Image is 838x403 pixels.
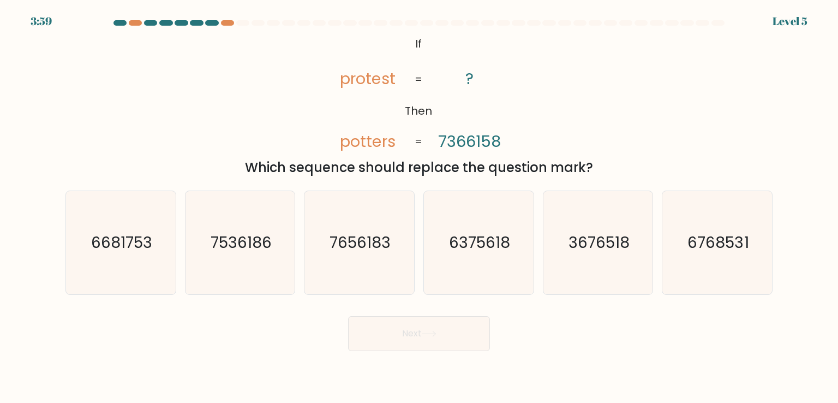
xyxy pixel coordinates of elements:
tspan: potters [340,131,396,152]
text: 7656183 [330,232,391,253]
text: 3676518 [568,232,630,253]
tspan: protest [340,68,396,90]
div: Which sequence should replace the question mark? [72,158,766,177]
button: Next [348,316,490,351]
text: 6375618 [449,232,510,253]
tspan: 7366158 [439,131,501,152]
div: 3:59 [31,13,52,29]
tspan: Then [405,103,433,118]
tspan: = [415,134,423,150]
tspan: If [416,36,422,51]
tspan: = [415,72,423,87]
text: 6681753 [91,232,152,253]
tspan: ? [466,68,474,90]
div: Level 5 [773,13,807,29]
text: 7536186 [211,232,272,253]
svg: @import url('[URL][DOMAIN_NAME]); [321,33,517,153]
text: 6768531 [687,232,749,253]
